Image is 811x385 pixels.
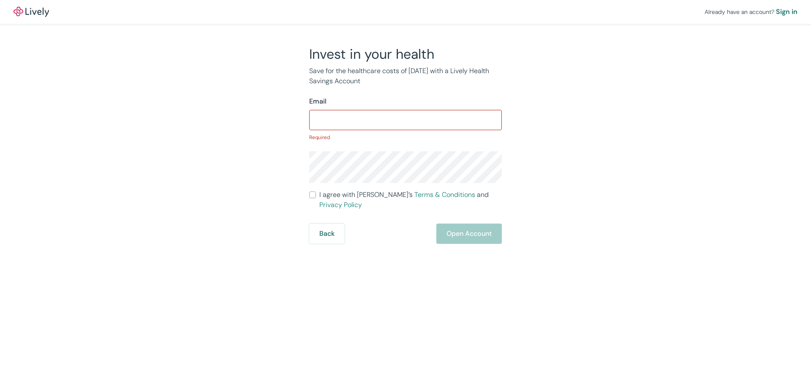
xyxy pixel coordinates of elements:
a: LivelyLively [14,7,49,17]
a: Privacy Policy [319,200,362,209]
a: Sign in [776,7,797,17]
img: Lively [14,7,49,17]
button: Back [309,224,345,244]
span: I agree with [PERSON_NAME]’s and [319,190,502,210]
div: Already have an account? [705,7,797,17]
label: Email [309,96,327,106]
p: Save for the healthcare costs of [DATE] with a Lively Health Savings Account [309,66,502,86]
a: Terms & Conditions [414,190,475,199]
h2: Invest in your health [309,46,502,63]
p: Required [309,134,502,141]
